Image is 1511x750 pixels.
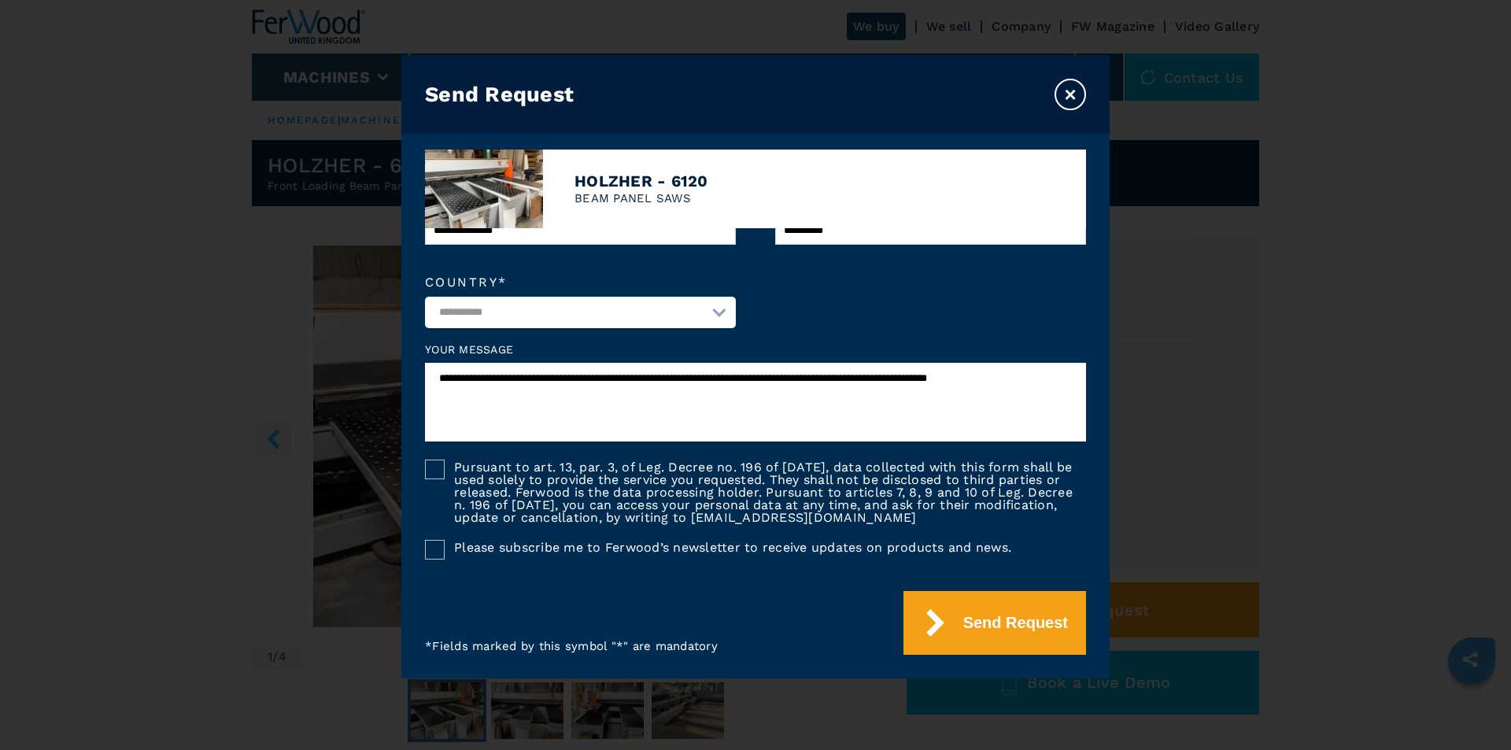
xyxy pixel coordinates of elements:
input: Email* [425,216,736,245]
button: Send Request [903,591,1086,655]
label: Country [425,276,736,289]
label: Pursuant to art. 13, par. 3, of Leg. Decree no. 196 of [DATE], data collected with this form shal... [445,460,1086,524]
input: Phone* [775,216,1086,245]
h3: Send Request [425,82,574,107]
label: Your message [425,344,1086,355]
p: BEAM PANEL SAWS [574,190,708,207]
p: * Fields marked by this symbol "*" are mandatory [425,638,718,655]
button: × [1055,79,1086,110]
label: Please subscribe me to Ferwood’s newsletter to receive updates on products and news. [445,540,1011,554]
h4: HOLZHER - 6120 [574,172,708,190]
img: image [425,150,543,228]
